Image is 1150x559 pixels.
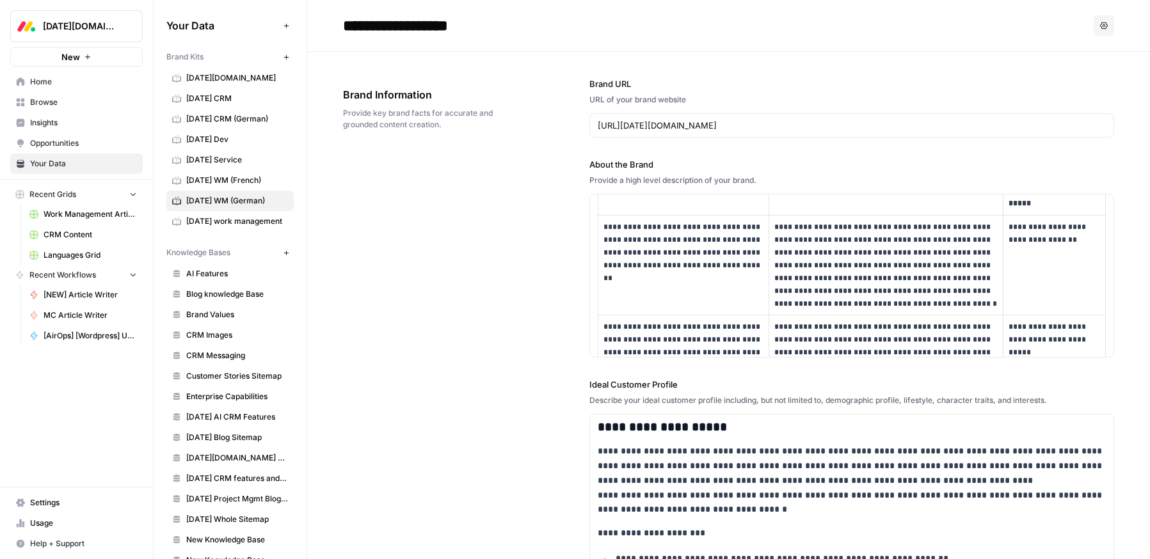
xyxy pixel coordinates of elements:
span: Opportunities [30,138,137,149]
a: Usage [10,513,143,533]
span: [DATE][DOMAIN_NAME] AI offering [186,452,288,464]
a: [DATE] CRM [166,88,294,109]
span: [DATE][DOMAIN_NAME] [186,72,288,84]
span: CRM Content [44,229,137,240]
a: [DATE][DOMAIN_NAME] [166,68,294,88]
span: Usage [30,517,137,529]
a: [DATE] Blog Sitemap [166,427,294,448]
span: Blog knowledge Base [186,288,288,300]
a: [DATE] WM (French) [166,170,294,191]
button: Workspace: Monday.com [10,10,143,42]
span: Recent Grids [29,189,76,200]
a: [DATE] Whole Sitemap [166,509,294,530]
img: Monday.com Logo [15,15,38,38]
button: Recent Grids [10,185,143,204]
a: AI Features [166,264,294,284]
span: [DATE] WM (German) [186,195,288,207]
span: [AirOps] [Wordpress] Update Cornerstone Post [44,330,137,342]
span: [DATE] Project Mgmt Blog Sitemap [186,493,288,505]
span: New Knowledge Base [186,534,288,546]
a: [DATE] CRM features and use cases [166,468,294,489]
label: Brand URL [589,77,1114,90]
button: Help + Support [10,533,143,554]
a: Home [10,72,143,92]
span: [DATE] AI CRM Features [186,411,288,423]
a: New Knowledge Base [166,530,294,550]
div: URL of your brand website [589,94,1114,106]
a: MC Article Writer [24,305,143,326]
span: Languages Grid [44,249,137,261]
span: [DATE] Whole Sitemap [186,514,288,525]
span: [DATE][DOMAIN_NAME] [43,20,120,33]
a: Customer Stories Sitemap [166,366,294,386]
span: Help + Support [30,538,137,549]
span: [DATE] CRM features and use cases [186,473,288,484]
a: [DATE] WM (German) [166,191,294,211]
a: Settings [10,492,143,513]
span: CRM Images [186,329,288,341]
span: Brand Information [343,87,518,102]
a: Your Data [10,154,143,174]
span: [DATE] Blog Sitemap [186,432,288,443]
a: CRM Messaging [166,345,294,366]
span: Brand Values [186,309,288,320]
span: Work Management Article Grid [44,209,137,220]
a: [NEW] Article Writer [24,285,143,305]
a: Opportunities [10,133,143,154]
span: MC Article Writer [44,310,137,321]
a: Enterprise Capabilities [166,386,294,407]
a: Insights [10,113,143,133]
a: Work Management Article Grid [24,204,143,224]
a: [DATE] Project Mgmt Blog Sitemap [166,489,294,509]
a: [DATE] Service [166,150,294,170]
span: [DATE] CRM [186,93,288,104]
a: CRM Content [24,224,143,245]
a: [DATE] Dev [166,129,294,150]
a: Blog knowledge Base [166,284,294,304]
span: AI Features [186,268,288,279]
label: About the Brand [589,158,1114,171]
span: Enterprise Capabilities [186,391,288,402]
span: CRM Messaging [186,350,288,361]
span: Settings [30,497,137,508]
span: Brand Kits [166,51,204,63]
button: New [10,47,143,67]
label: Ideal Customer Profile [589,378,1114,391]
div: Describe your ideal customer profile including, but not limited to, demographic profile, lifestyl... [589,395,1114,406]
span: [DATE] Service [186,154,288,166]
span: New [61,51,80,63]
span: Your Data [166,18,278,33]
span: Home [30,76,137,88]
span: Browse [30,97,137,108]
span: Customer Stories Sitemap [186,370,288,382]
a: [DATE] AI CRM Features [166,407,294,427]
span: Knowledge Bases [166,247,230,258]
span: Provide key brand facts for accurate and grounded content creation. [343,107,518,130]
span: [NEW] Article Writer [44,289,137,301]
button: Recent Workflows [10,265,143,285]
span: Your Data [30,158,137,169]
a: [AirOps] [Wordpress] Update Cornerstone Post [24,326,143,346]
a: [DATE][DOMAIN_NAME] AI offering [166,448,294,468]
span: [DATE] work management [186,216,288,227]
span: Insights [30,117,137,129]
a: Brand Values [166,304,294,325]
a: [DATE] CRM (German) [166,109,294,129]
a: [DATE] work management [166,211,294,232]
a: Languages Grid [24,245,143,265]
input: www.sundaysoccer.com [598,119,1106,132]
a: Browse [10,92,143,113]
span: Recent Workflows [29,269,96,281]
div: Provide a high level description of your brand. [589,175,1114,186]
a: CRM Images [166,325,294,345]
span: [DATE] CRM (German) [186,113,288,125]
span: [DATE] Dev [186,134,288,145]
span: [DATE] WM (French) [186,175,288,186]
